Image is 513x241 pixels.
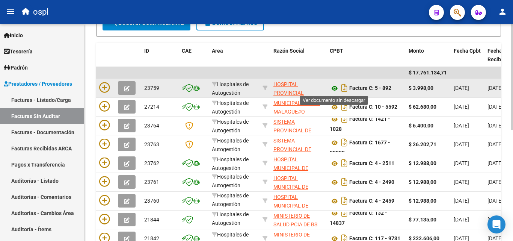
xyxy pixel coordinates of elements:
[487,48,508,62] span: Fecha Recibido
[409,85,433,91] strong: $ 3.998,00
[409,104,436,110] strong: $ 62.680,00
[339,101,349,113] i: Descargar documento
[273,213,317,236] span: MINISTERIO DE SALUD PCIA DE BS AS O. P.
[409,141,436,147] strong: $ 26.202,71
[4,80,72,88] span: Prestadores / Proveedores
[273,80,324,96] div: 33685444459
[203,20,257,26] span: Borrar Filtros
[273,99,324,115] div: 30637237159
[409,160,436,166] strong: $ 12.988,00
[339,157,349,169] i: Descargar documento
[273,136,324,152] div: 30691822849
[144,198,159,204] span: 23760
[339,207,349,219] i: Descargar documento
[487,85,503,91] span: [DATE]
[409,198,436,204] strong: $ 12.988,00
[273,155,324,171] div: 30999272955
[212,100,249,115] span: Hospitales de Autogestión
[349,85,391,91] strong: Factura C: 5 - 892
[487,198,503,204] span: [DATE]
[327,43,406,76] datatable-header-cell: CPBT
[454,85,469,91] span: [DATE]
[141,43,179,76] datatable-header-cell: ID
[33,4,48,20] span: ospl
[270,43,327,76] datatable-header-cell: Razón Social
[339,113,349,125] i: Descargar documento
[487,160,503,166] span: [DATE]
[144,123,159,129] span: 23764
[4,64,28,72] span: Padrón
[454,141,469,147] span: [DATE]
[487,123,503,129] span: [DATE]
[6,7,15,16] mat-icon: menu
[339,195,349,207] i: Descargar documento
[273,156,314,188] span: HOSPITAL MUNICIPAL DE AGUDOS [PERSON_NAME]
[409,123,433,129] strong: $ 6.400,00
[273,118,324,133] div: 30691822849
[144,141,159,147] span: 23763
[273,212,324,227] div: 30626983398
[487,141,503,147] span: [DATE]
[454,160,469,166] span: [DATE]
[144,104,159,110] span: 27214
[487,104,503,110] span: [DATE]
[273,100,320,115] span: MUNICIPALIDAD DE MALAGUE#O
[209,43,260,76] datatable-header-cell: Area
[212,138,249,152] span: Hospitales de Autogestión
[273,48,305,54] span: Razón Social
[144,179,159,185] span: 23761
[212,119,249,133] span: Hospitales de Autogestión
[179,43,209,76] datatable-header-cell: CAE
[144,85,159,91] span: 23759
[339,82,349,94] i: Descargar documento
[144,48,149,54] span: ID
[273,138,311,161] span: SISTEMA PROVINCIAL DE SALUD
[273,119,311,142] span: SISTEMA PROVINCIAL DE SALUD
[454,104,469,110] span: [DATE]
[487,179,503,185] span: [DATE]
[454,217,469,223] span: [DATE]
[339,176,349,188] i: Descargar documento
[454,48,481,54] span: Fecha Cpbt
[349,179,394,185] strong: Factura C: 4 - 2490
[409,217,436,223] strong: $ 77.135,00
[349,198,394,204] strong: Factura C: 4 - 2459
[409,48,424,54] span: Monto
[409,70,447,76] span: $ 17.761.134,71
[454,123,469,129] span: [DATE]
[330,140,390,156] strong: Factura C: 1677 - 20908
[273,193,324,209] div: 30999272955
[144,217,159,223] span: 21844
[109,20,184,26] span: Buscar Comprobante
[349,161,394,167] strong: Factura C: 4 - 2511
[273,194,314,226] span: HOSPITAL MUNICIPAL DE AGUDOS [PERSON_NAME]
[273,174,324,190] div: 30999272955
[182,48,192,54] span: CAE
[406,43,451,76] datatable-header-cell: Monto
[4,47,33,56] span: Tesorería
[212,156,249,171] span: Hospitales de Autogestión
[144,160,159,166] span: 23762
[4,31,23,39] span: Inicio
[409,179,436,185] strong: $ 12.988,00
[212,48,223,54] span: Area
[454,198,469,204] span: [DATE]
[454,179,469,185] span: [DATE]
[349,104,397,110] strong: Factura C: 10 - 5592
[212,81,249,96] span: Hospitales de Autogestión
[330,48,343,54] span: CPBT
[273,81,304,105] span: HOSPITAL PROVINCIAL ROSARIO
[339,136,349,149] i: Descargar documento
[498,7,507,16] mat-icon: person
[451,43,484,76] datatable-header-cell: Fecha Cpbt
[487,215,505,233] div: Open Intercom Messenger
[273,175,314,207] span: HOSPITAL MUNICIPAL DE AGUDOS [PERSON_NAME]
